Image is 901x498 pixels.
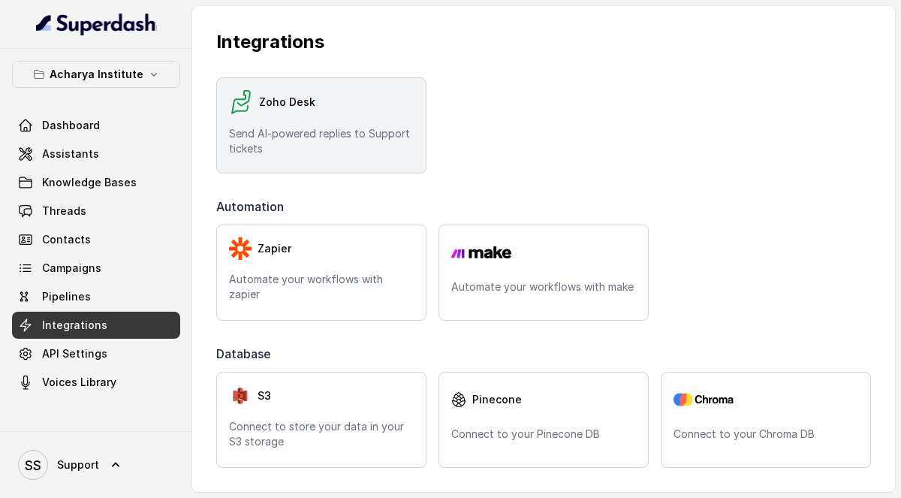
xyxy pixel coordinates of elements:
[42,318,107,333] span: Integrations
[673,392,734,407] img: ChromaDB
[12,61,180,88] button: Acharya Institute
[12,444,180,486] a: Support
[42,118,100,133] span: Dashboard
[451,392,466,407] img: Pinecone
[25,457,41,473] text: SS
[229,272,414,302] p: Automate your workflows with zapier
[673,427,858,442] p: Connect to your Chroma DB
[12,369,180,396] a: Voices Library
[216,198,290,216] span: Automation
[42,261,101,276] span: Campaigns
[12,340,180,367] a: API Settings
[259,95,315,110] span: Zoho Desk
[57,457,99,472] span: Support
[12,140,180,168] a: Assistants
[216,30,871,54] p: Integrations
[42,232,91,247] span: Contacts
[258,388,271,403] span: S3
[229,126,414,156] p: Send AI-powered replies to Support tickets
[42,204,86,219] span: Threads
[12,226,180,253] a: Contacts
[229,419,414,449] p: Connect to store your data in your S3 storage
[12,198,180,225] a: Threads
[216,345,277,363] span: Database
[451,427,636,442] p: Connect to your Pinecone DB
[12,312,180,339] a: Integrations
[12,255,180,282] a: Campaigns
[42,375,116,390] span: Voices Library
[50,65,143,83] p: Acharya Institute
[229,385,252,407] img: s3.e556dc313d5176e93d1286f719841d46.svg
[229,237,252,260] img: zapier.4543f92affefe6d6ca2465615c429059.svg
[451,246,511,259] img: make.9612228e6969ffa0cff73be6442878a9.svg
[42,289,91,304] span: Pipelines
[36,12,157,36] img: light.svg
[42,146,99,161] span: Assistants
[472,392,522,407] span: Pinecone
[12,169,180,196] a: Knowledge Bases
[451,279,636,294] p: Automate your workflows with make
[42,175,137,190] span: Knowledge Bases
[12,112,180,139] a: Dashboard
[42,346,107,361] span: API Settings
[258,241,291,256] span: Zapier
[12,283,180,310] a: Pipelines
